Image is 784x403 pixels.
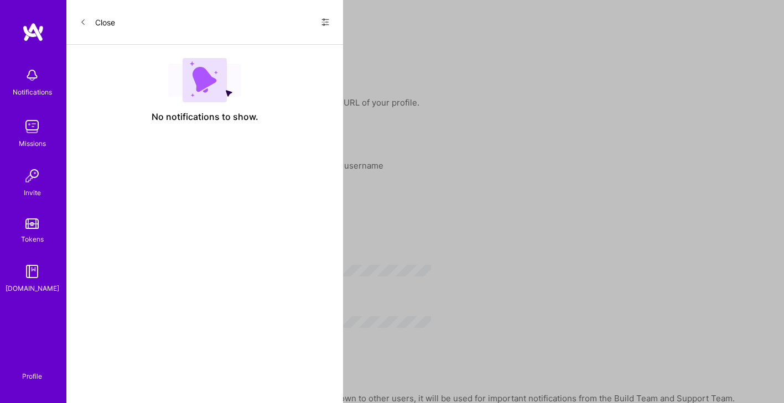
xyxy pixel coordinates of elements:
img: logo [22,22,44,42]
img: teamwork [21,116,43,138]
button: Close [80,13,115,31]
img: Invite [21,165,43,187]
img: tokens [25,218,39,229]
img: empty [168,58,241,102]
div: Missions [19,138,46,149]
div: Invite [24,187,41,198]
img: guide book [21,260,43,282]
div: [DOMAIN_NAME] [6,282,59,294]
div: Notifications [13,86,52,98]
img: bell [21,64,43,86]
div: Tokens [21,233,44,245]
div: Profile [22,370,42,381]
span: No notifications to show. [152,111,258,123]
